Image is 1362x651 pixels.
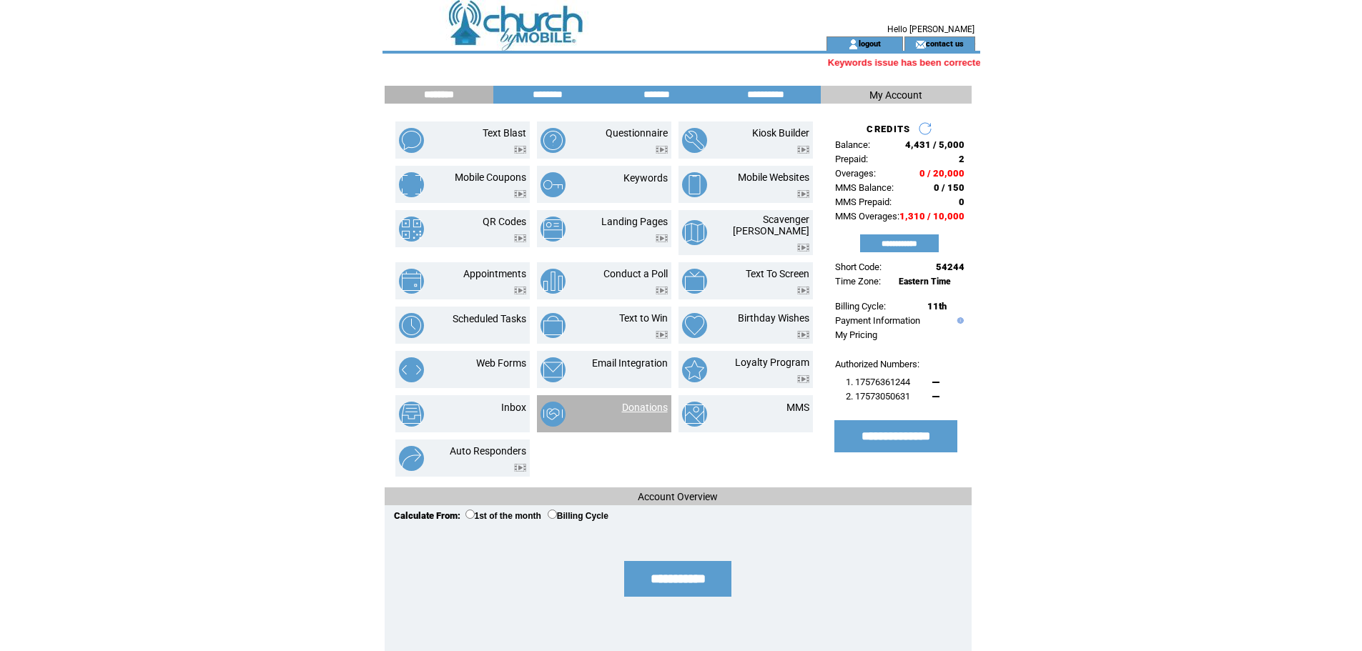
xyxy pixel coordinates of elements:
[656,287,668,294] img: video.png
[887,24,974,34] span: Hello [PERSON_NAME]
[399,357,424,382] img: web-forms.png
[835,168,876,179] span: Overages:
[383,57,980,68] marquee: Keywords issue has been corrected. Thank you for your patience!
[399,217,424,242] img: qr-codes.png
[682,269,707,294] img: text-to-screen.png
[399,172,424,197] img: mobile-coupons.png
[399,269,424,294] img: appointments.png
[752,127,809,139] a: Kiosk Builder
[682,128,707,153] img: kiosk-builder.png
[483,127,526,139] a: Text Blast
[465,510,475,519] input: 1st of the month
[835,197,892,207] span: MMS Prepaid:
[682,172,707,197] img: mobile-websites.png
[541,217,566,242] img: landing-pages.png
[733,214,809,237] a: Scavenger [PERSON_NAME]
[514,190,526,198] img: video.png
[656,331,668,339] img: video.png
[541,172,566,197] img: keywords.png
[656,234,668,242] img: video.png
[835,301,886,312] span: Billing Cycle:
[619,312,668,324] a: Text to Win
[501,402,526,413] a: Inbox
[738,312,809,324] a: Birthday Wishes
[797,190,809,198] img: video.png
[682,313,707,338] img: birthday-wishes.png
[867,124,910,134] span: CREDITS
[848,39,859,50] img: account_icon.gif
[835,211,899,222] span: MMS Overages:
[465,511,541,521] label: 1st of the month
[399,128,424,153] img: text-blast.png
[927,301,947,312] span: 11th
[905,139,964,150] span: 4,431 / 5,000
[959,154,964,164] span: 2
[786,402,809,413] a: MMS
[835,139,870,150] span: Balance:
[606,127,668,139] a: Questionnaire
[476,357,526,369] a: Web Forms
[746,268,809,279] a: Text To Screen
[514,464,526,472] img: video.png
[954,317,964,324] img: help.gif
[835,182,894,193] span: MMS Balance:
[603,268,668,279] a: Conduct a Poll
[959,197,964,207] span: 0
[797,331,809,339] img: video.png
[934,182,964,193] span: 0 / 150
[682,402,707,427] img: mms.png
[638,491,718,502] span: Account Overview
[656,146,668,154] img: video.png
[453,313,526,324] a: Scheduled Tasks
[682,220,707,245] img: scavenger-hunt.png
[936,262,964,272] span: 54244
[797,146,809,154] img: video.png
[797,375,809,383] img: video.png
[514,287,526,294] img: video.png
[835,315,920,326] a: Payment Information
[541,269,566,294] img: conduct-a-poll.png
[514,146,526,154] img: video.png
[835,276,881,287] span: Time Zone:
[548,510,557,519] input: Billing Cycle
[919,168,964,179] span: 0 / 20,000
[926,39,964,48] a: contact us
[623,172,668,184] a: Keywords
[450,445,526,457] a: Auto Responders
[835,359,919,369] span: Authorized Numbers:
[601,216,668,227] a: Landing Pages
[835,329,877,340] a: My Pricing
[738,172,809,183] a: Mobile Websites
[548,511,608,521] label: Billing Cycle
[541,402,566,427] img: donations.png
[622,402,668,413] a: Donations
[592,357,668,369] a: Email Integration
[541,313,566,338] img: text-to-win.png
[915,39,926,50] img: contact_us_icon.gif
[463,268,526,279] a: Appointments
[399,402,424,427] img: inbox.png
[394,510,460,521] span: Calculate From:
[514,234,526,242] img: video.png
[846,377,910,387] span: 1. 17576361244
[846,391,910,402] span: 2. 17573050631
[835,262,882,272] span: Short Code:
[682,357,707,382] img: loyalty-program.png
[483,216,526,227] a: QR Codes
[899,211,964,222] span: 1,310 / 10,000
[455,172,526,183] a: Mobile Coupons
[899,277,951,287] span: Eastern Time
[797,287,809,294] img: video.png
[859,39,881,48] a: logout
[835,154,868,164] span: Prepaid:
[399,313,424,338] img: scheduled-tasks.png
[869,89,922,101] span: My Account
[735,357,809,368] a: Loyalty Program
[541,357,566,382] img: email-integration.png
[541,128,566,153] img: questionnaire.png
[797,244,809,252] img: video.png
[399,446,424,471] img: auto-responders.png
